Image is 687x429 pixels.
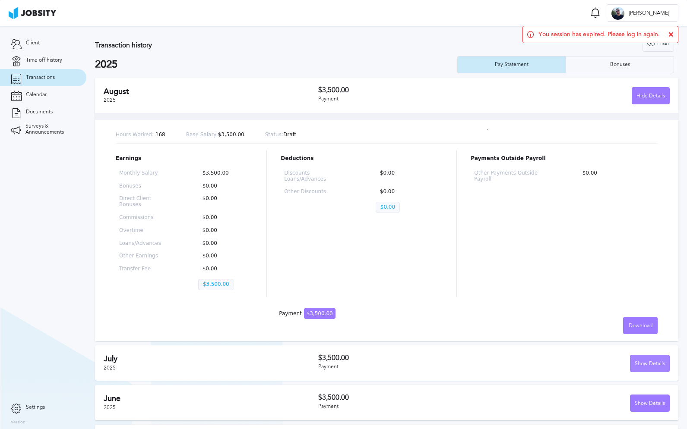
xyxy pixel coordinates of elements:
[26,40,40,46] span: Client
[630,355,670,372] button: Show Details
[606,62,634,68] div: Bonuses
[119,215,171,221] p: Commissions
[186,132,244,138] p: $3,500.00
[116,132,154,138] span: Hours Worked:
[119,228,171,234] p: Overtime
[198,196,250,208] p: $0.00
[630,395,670,412] button: Show Details
[104,394,318,403] h2: June
[119,266,171,272] p: Transfer Fee
[318,404,494,410] div: Payment
[632,88,669,105] div: Hide Details
[26,75,55,81] span: Transactions
[104,354,318,363] h2: July
[119,183,171,189] p: Bonuses
[318,394,494,401] h3: $3,500.00
[198,183,250,189] p: $0.00
[632,87,670,104] button: Hide Details
[304,308,336,319] span: $3,500.00
[281,156,443,162] p: Deductions
[457,56,566,73] button: Pay Statement
[119,170,171,176] p: Monthly Salary
[119,196,171,208] p: Direct Client Bonuses
[26,57,62,63] span: Time off history
[318,96,494,102] div: Payment
[376,202,400,213] p: $0.00
[538,31,660,38] span: You session has expired. Please log in again.
[491,62,533,68] div: Pay Statement
[116,132,165,138] p: 168
[630,395,669,412] div: Show Details
[95,59,457,71] h2: 2025
[25,123,76,135] span: Surveys & Announcements
[265,132,283,138] span: Status:
[9,7,56,19] img: ab4bad089aa723f57921c736e9817d99.png
[26,109,53,115] span: Documents
[26,404,45,410] span: Settings
[265,132,297,138] p: Draft
[284,189,348,195] p: Other Discounts
[119,253,171,259] p: Other Earnings
[279,311,335,317] div: Payment
[643,35,674,52] div: Filter
[630,355,669,373] div: Show Details
[198,241,250,247] p: $0.00
[104,97,116,103] span: 2025
[611,7,624,20] div: M
[629,323,652,329] span: Download
[318,86,494,94] h3: $3,500.00
[104,365,116,371] span: 2025
[624,10,674,16] span: [PERSON_NAME]
[104,404,116,410] span: 2025
[471,156,658,162] p: Payments Outside Payroll
[318,364,494,370] div: Payment
[318,354,494,362] h3: $3,500.00
[376,170,440,182] p: $0.00
[198,170,250,176] p: $3,500.00
[623,317,658,334] button: Download
[119,241,171,247] p: Loans/Advances
[198,253,250,259] p: $0.00
[26,92,47,98] span: Calendar
[116,156,253,162] p: Earnings
[198,215,250,221] p: $0.00
[198,228,250,234] p: $0.00
[198,266,250,272] p: $0.00
[284,170,348,182] p: Discounts Loans/Advances
[474,170,550,182] p: Other Payments Outside Payroll
[578,170,654,182] p: $0.00
[104,87,318,96] h2: August
[607,4,678,22] button: M[PERSON_NAME]
[198,279,234,290] p: $3,500.00
[376,189,440,195] p: $0.00
[95,41,412,49] h3: Transaction history
[643,34,674,52] button: Filter
[566,56,674,73] button: Bonuses
[11,420,27,425] label: Version:
[186,132,218,138] span: Base Salary:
